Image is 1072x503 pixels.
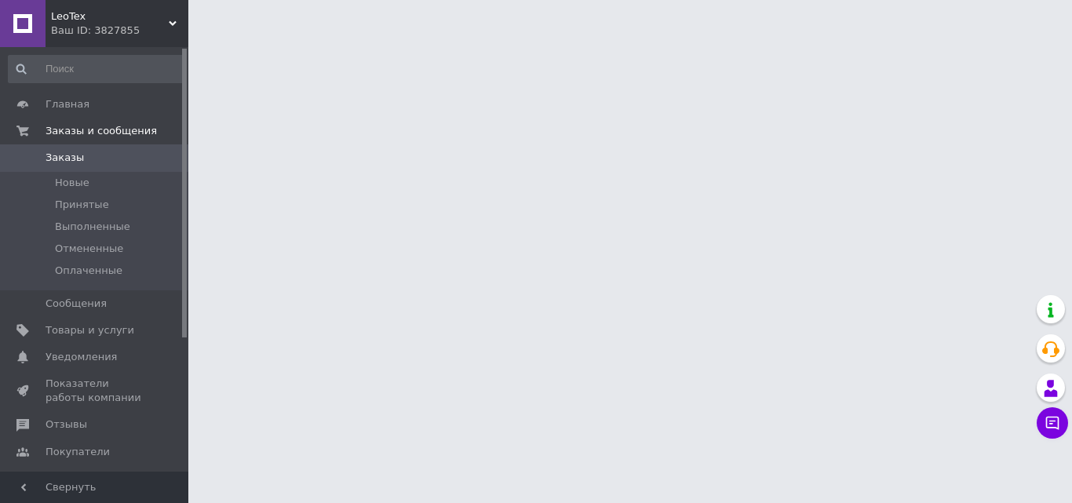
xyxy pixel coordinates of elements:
span: Главная [46,97,89,111]
span: Принятые [55,198,109,212]
span: Выполненные [55,220,130,234]
span: Товары и услуги [46,323,134,337]
button: Чат с покупателем [1037,407,1068,439]
span: Отзывы [46,417,87,432]
span: Оплаченные [55,264,122,278]
span: Заказы [46,151,84,165]
span: Уведомления [46,350,117,364]
input: Поиск [8,55,185,83]
div: Ваш ID: 3827855 [51,24,188,38]
span: LeoTex [51,9,169,24]
span: Отмененные [55,242,123,256]
span: Новые [55,176,89,190]
span: Сообщения [46,297,107,311]
span: Заказы и сообщения [46,124,157,138]
span: Покупатели [46,445,110,459]
span: Показатели работы компании [46,377,145,405]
